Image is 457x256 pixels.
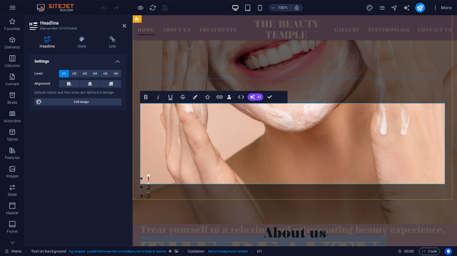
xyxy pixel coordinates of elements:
[269,4,291,11] button: 100%
[403,4,410,11] button: text_generator
[111,70,121,77] button: H6
[31,248,66,255] span: Click to select. Double-click to edit
[7,100,18,105] p: Boxes
[34,70,59,77] label: Level
[188,248,205,255] span: Click to select. Double-click to edit
[248,93,263,101] button: AI
[114,70,118,77] span: H6
[140,91,152,103] button: Bold (Ctrl+B)
[294,5,299,10] i: On resize automatically adjust zoom level to fit chosen device.
[7,229,18,234] p: Footer
[177,91,189,103] button: Strikethrough
[174,250,178,253] i: This element contains a background
[29,54,126,65] h4: Settings
[59,70,69,77] button: H1
[6,174,19,179] p: Images
[207,248,248,255] span: . text-on-background-content
[416,4,424,11] i: Publish
[257,248,262,255] span: Click to select. Double-click to edit
[7,137,18,142] p: Tables
[169,250,172,253] i: This element is a customizable preset
[72,70,76,77] span: H2
[404,248,414,255] span: 00 00
[5,155,20,160] p: Features
[80,70,90,77] button: H3
[4,118,21,123] p: Accordion
[31,248,262,255] nav: breadcrumb
[44,98,119,106] span: Edit design
[5,248,22,255] a: Click to cancel selection. Double-click to open Pages
[68,248,166,255] span: . bg-wrapper .preset-fullscreen-text-on-background-v2-beauty .banner
[445,248,452,255] button: Usercentrics
[149,4,156,11] button: reload
[137,4,144,11] button: Click here to leave preview mode and continue editing
[235,91,247,103] button: HTML
[40,26,114,31] h3: Element #ed-1010736846
[391,4,398,11] button: navigator
[99,36,126,49] h4: Link
[6,211,18,215] p: Header
[8,192,17,197] p: Slider
[201,91,213,103] button: Icons
[378,4,385,11] i: Pages (Ctrl+Alt+S)
[214,91,225,103] button: Link
[83,70,87,77] span: H3
[165,91,176,103] button: Underline (Ctrl+U)
[152,91,164,103] button: Italic (Ctrl+I)
[4,26,20,31] p: Favorites
[403,4,410,11] i: AI Writer
[398,248,414,255] h6: Session time
[93,70,97,77] span: H4
[415,3,425,13] button: publish
[419,248,440,255] button: Code
[68,36,99,49] h4: Style
[264,91,275,103] button: Confirm (Ctrl+⏎)
[6,82,19,87] p: Content
[100,70,111,77] button: H5
[366,4,373,11] button: design
[430,3,454,13] button: More
[422,248,437,255] span: Code
[366,4,373,11] i: Design (Ctrl+Alt+Y)
[391,4,398,11] i: Navigator
[5,63,20,68] p: Columns
[69,70,80,77] button: H2
[90,70,100,77] button: H4
[5,45,20,50] p: Elements
[189,91,201,103] button: Colors
[40,20,126,26] h2: Headline
[378,4,386,11] button: pages
[34,90,121,95] div: Default colors and font sizes are defined in Design.
[34,80,59,87] label: Alignment
[29,36,68,49] h4: Headline
[35,4,81,11] img: Editor Logo
[257,95,261,99] span: AI
[104,70,107,77] span: H5
[226,91,235,103] button: Data Bindings
[408,249,409,254] span: :
[149,4,156,11] i: Reload page
[34,98,121,106] button: Edit design
[432,5,452,11] span: More
[62,70,66,77] span: H1
[278,4,288,11] h6: 100%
